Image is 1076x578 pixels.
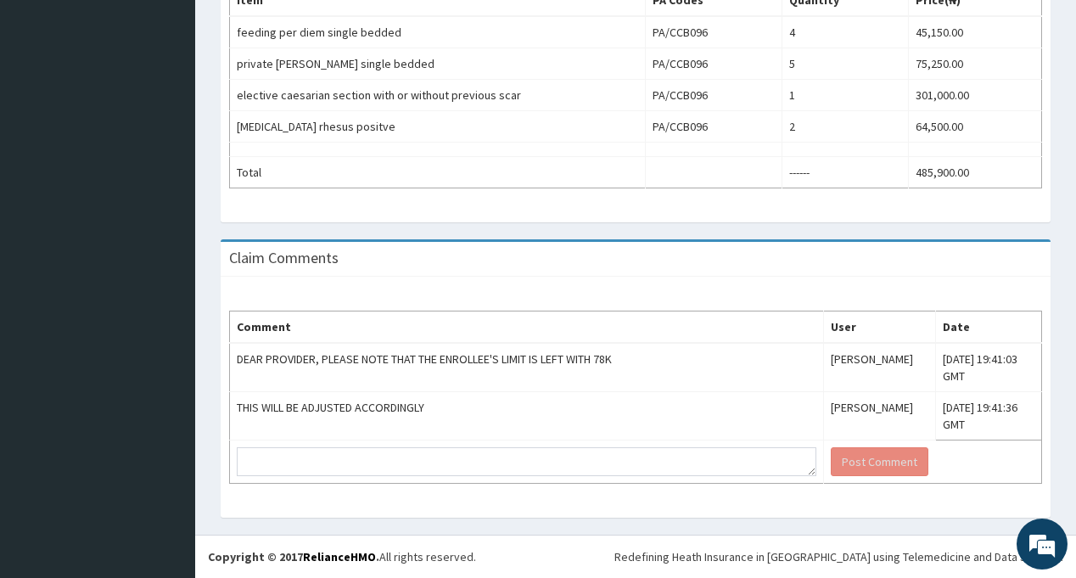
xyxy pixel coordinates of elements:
td: PA/CCB096 [646,48,782,80]
div: Minimize live chat window [278,8,319,49]
td: PA/CCB096 [646,80,782,111]
td: [PERSON_NAME] [824,343,936,392]
td: [DATE] 19:41:36 GMT [935,392,1041,441]
button: Post Comment [831,447,928,476]
footer: All rights reserved. [195,535,1076,578]
td: Total [230,157,646,188]
div: Redefining Heath Insurance in [GEOGRAPHIC_DATA] using Telemedicine and Data Science! [614,548,1063,565]
td: 301,000.00 [909,80,1042,111]
td: 1 [782,80,909,111]
td: ------ [782,157,909,188]
td: elective caesarian section with or without previous scar [230,80,646,111]
td: 64,500.00 [909,111,1042,143]
td: PA/CCB096 [646,16,782,48]
h3: Claim Comments [229,250,339,266]
textarea: Type your message and hit 'Enter' [8,392,323,452]
td: 4 [782,16,909,48]
td: 2 [782,111,909,143]
th: Comment [230,311,824,344]
td: [DATE] 19:41:03 GMT [935,343,1041,392]
th: User [824,311,936,344]
td: 5 [782,48,909,80]
span: We're online! [98,178,234,350]
td: feeding per diem single bedded [230,16,646,48]
td: DEAR PROVIDER, PLEASE NOTE THAT THE ENROLLEE'S LIMIT IS LEFT WITH 78K [230,343,824,392]
div: Chat with us now [88,95,285,117]
td: private [PERSON_NAME] single bedded [230,48,646,80]
a: RelianceHMO [303,549,376,564]
td: [MEDICAL_DATA] rhesus positve [230,111,646,143]
td: PA/CCB096 [646,111,782,143]
td: 75,250.00 [909,48,1042,80]
th: Date [935,311,1041,344]
td: THIS WILL BE ADJUSTED ACCORDINGLY [230,392,824,441]
strong: Copyright © 2017 . [208,549,379,564]
td: 485,900.00 [909,157,1042,188]
img: d_794563401_company_1708531726252_794563401 [31,85,69,127]
td: 45,150.00 [909,16,1042,48]
td: [PERSON_NAME] [824,392,936,441]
